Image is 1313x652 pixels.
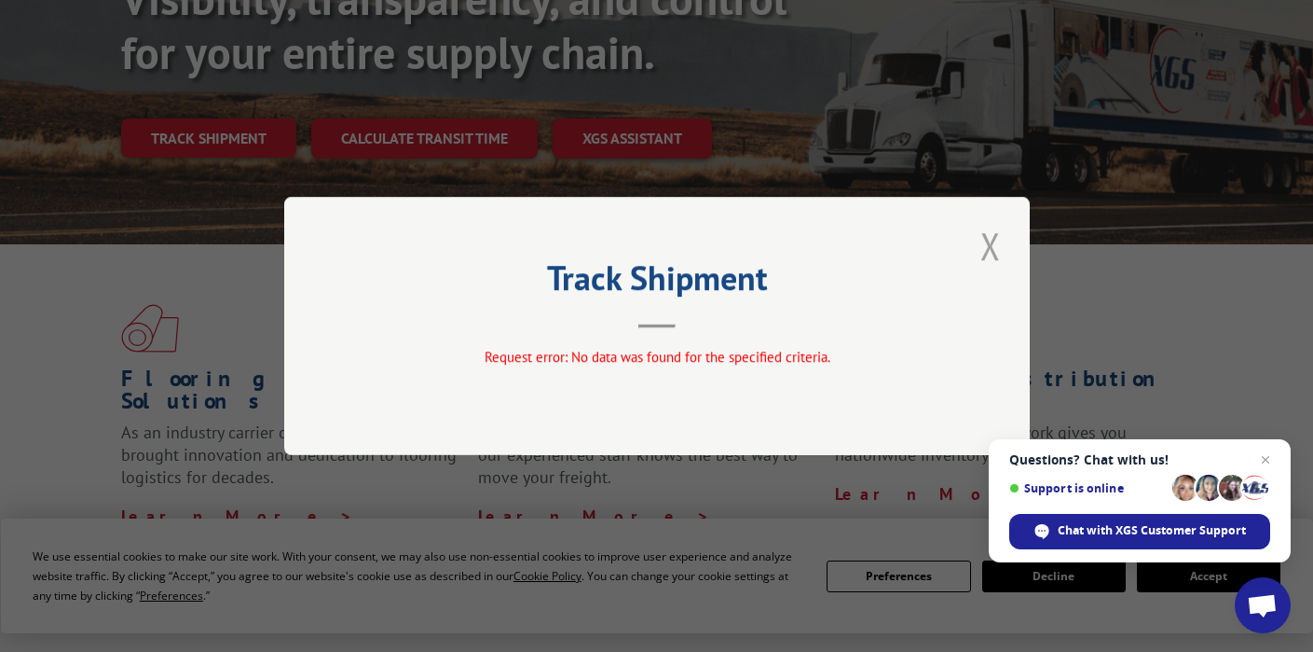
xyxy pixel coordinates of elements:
span: Questions? Chat with us! [1009,452,1270,467]
a: Open chat [1235,577,1291,633]
button: Close modal [975,220,1006,271]
span: Chat with XGS Customer Support [1009,514,1270,549]
span: Chat with XGS Customer Support [1058,522,1246,539]
h2: Track Shipment [377,265,937,300]
span: Support is online [1009,481,1166,495]
span: Request error: No data was found for the specified criteria. [484,348,829,366]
